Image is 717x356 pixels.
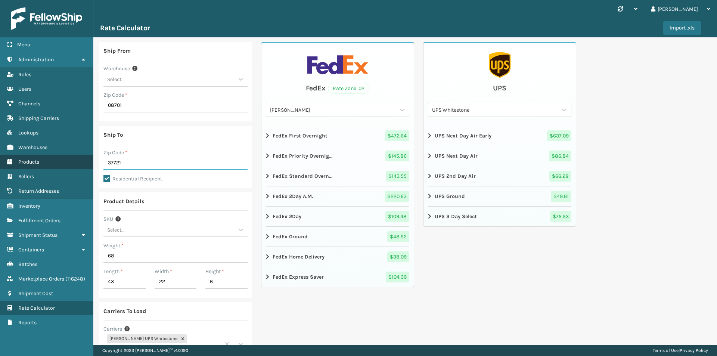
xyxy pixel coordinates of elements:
div: Product Details [103,197,145,206]
strong: UPS 3 Day Select [435,213,477,220]
div: Ship To [103,130,123,139]
strong: FedEx Standard Overnight [273,172,333,180]
span: $ 143.55 [386,171,409,182]
div: Ship From [103,46,131,55]
strong: FedEx 2Day A.M. [273,192,313,200]
div: FedEx [306,83,326,94]
strong: FedEx Express Saver [273,273,324,281]
span: $ 220.63 [385,191,409,202]
a: Terms of Use [653,348,679,353]
div: Carriers To Load [103,307,146,316]
span: ( 116248 ) [65,276,85,282]
strong: UPS Next Day Air [435,152,478,160]
label: Width [155,267,172,275]
label: Height [205,267,224,275]
span: Rate Zone [333,84,356,92]
span: Roles [18,71,31,78]
span: Return Addresses [18,188,59,194]
span: Shipment Cost [18,290,53,297]
span: 02 [358,84,364,92]
strong: FedEx First Overnight [273,132,328,140]
strong: FedEx Ground [273,233,308,241]
span: $ 637.09 [547,130,571,141]
label: Zip Code [103,91,127,99]
label: Weight [103,242,124,250]
span: $ 145.86 [385,151,409,161]
div: UPS Whitestone [432,106,558,114]
div: [PERSON_NAME] [270,106,396,114]
span: Inventory [18,203,40,209]
h3: Rate Calculator [100,24,150,32]
span: Users [18,86,31,92]
span: $ 49.61 [551,191,571,202]
strong: FedEx Home Delivery [273,253,325,261]
span: Batches [18,261,37,267]
label: Zip Code [103,149,127,157]
span: Sellers [18,173,34,180]
span: Administration [18,56,54,63]
div: UPS [493,83,506,94]
span: Reports [18,319,37,326]
span: $ 109.48 [385,211,409,222]
strong: UPS Next Day Air Early [435,132,491,140]
p: Copyright 2023 [PERSON_NAME]™ v 1.0.190 [102,345,188,356]
img: logo [11,7,82,30]
strong: FedEx 2Day [273,213,301,220]
label: Length [103,267,123,275]
span: Channels [18,100,40,107]
span: Lookups [18,130,38,136]
span: $ 472.64 [385,130,409,141]
div: Select... [107,226,125,234]
a: Privacy Policy [680,348,708,353]
label: SKU [103,215,113,223]
button: Import .xls [663,21,701,35]
div: | [653,345,708,356]
span: $ 66.28 [549,171,571,182]
span: $ 38.09 [387,251,409,262]
label: Carriers [103,325,122,333]
span: Marketplace Orders [18,276,64,282]
label: Residential Recipient [103,176,162,182]
label: Warehouse [103,65,130,72]
div: Select... [107,75,125,83]
strong: UPS 2nd Day Air [435,172,476,180]
span: $ 86.84 [549,151,571,161]
span: Shipping Carriers [18,115,59,121]
span: $ 75.53 [550,211,571,222]
span: Rate Calculator [18,305,55,311]
strong: FedEx Priority Overnight [273,152,333,160]
span: Products [18,159,39,165]
span: Shipment Status [18,232,58,238]
span: $ 104.39 [386,272,409,282]
strong: UPS Ground [435,192,465,200]
div: [PERSON_NAME] UPS Whitestone [107,334,179,343]
span: $ 48.52 [387,231,409,242]
span: Containers [18,247,44,253]
span: Warehouses [18,144,47,151]
span: Fulfillment Orders [18,217,60,224]
span: Menu [17,41,30,48]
